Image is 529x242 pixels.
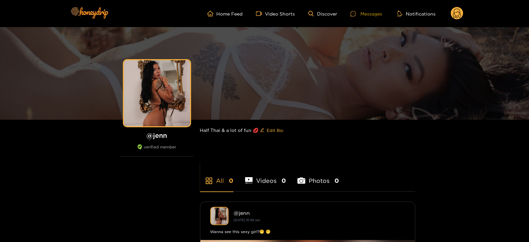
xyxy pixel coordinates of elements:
[245,162,286,191] li: Videos
[396,10,438,17] button: Notifications
[297,162,339,191] li: Photos
[259,125,285,136] button: editEdit Bio
[308,11,337,17] a: Discover
[229,177,234,185] span: 0
[210,228,405,235] div: Wanna see this sexy girl?🤭 🤭
[335,177,339,185] span: 0
[256,11,295,17] a: Video Shorts
[210,207,229,225] img: jenn
[121,131,193,140] h1: @ jenn
[121,144,193,157] div: verified member
[256,11,265,17] span: video-camera
[282,177,286,185] span: 0
[200,120,415,141] div: Half Thai & a lot of fun 💋
[260,128,264,133] span: edit
[205,177,213,185] span: appstore
[200,162,234,191] li: All
[350,10,382,18] div: Messages
[207,11,243,17] a: Home Feed
[207,11,217,17] span: home
[234,210,405,216] div: @ jenn
[267,127,284,134] span: Edit Bio
[234,218,260,222] small: [DATE] 10:38 am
